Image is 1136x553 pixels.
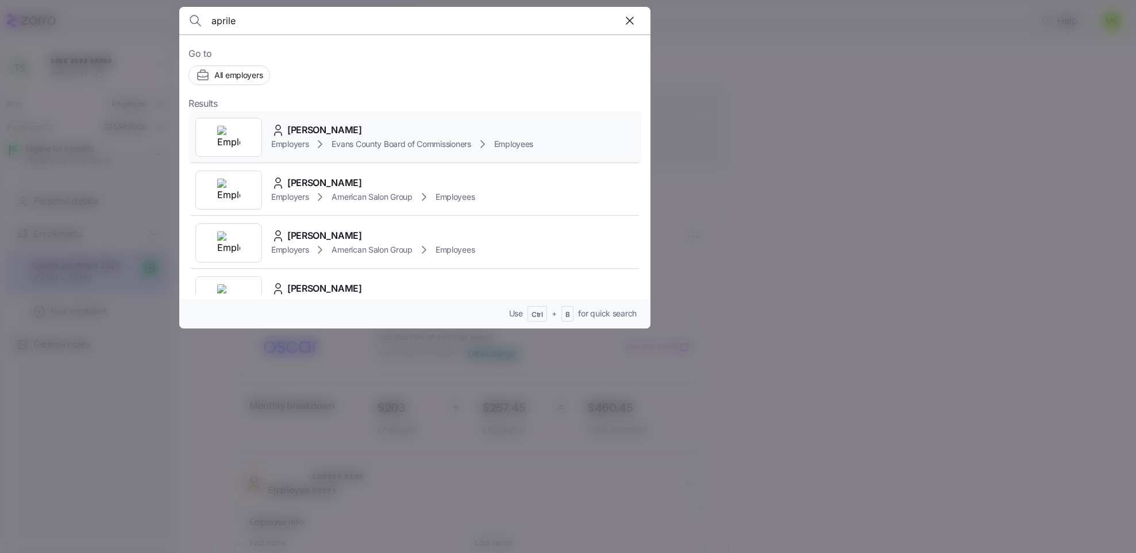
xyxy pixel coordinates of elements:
span: Employers [271,191,309,203]
span: All employers [214,69,263,81]
span: for quick search [578,308,637,319]
span: Go to [188,47,641,61]
span: [PERSON_NAME] [287,229,362,243]
img: Employer logo [217,126,240,149]
span: Employees [494,138,533,150]
span: Employers [271,138,309,150]
span: Employers [271,244,309,256]
span: Ctrl [532,310,543,320]
img: Employer logo [217,231,240,254]
span: Employees [436,244,475,256]
span: Employees [436,191,475,203]
span: Use [509,308,523,319]
span: B [565,310,570,320]
img: Employer logo [217,179,240,202]
span: [PERSON_NAME] [287,123,362,137]
span: American Salon Group [332,244,412,256]
span: American Salon Group [332,191,412,203]
img: Employer logo [217,284,240,307]
span: Results [188,96,218,111]
span: + [552,308,557,319]
span: [PERSON_NAME] [287,176,362,190]
span: [PERSON_NAME] [287,281,362,296]
button: All employers [188,65,270,85]
span: Evans County Board of Commissioners [332,138,471,150]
